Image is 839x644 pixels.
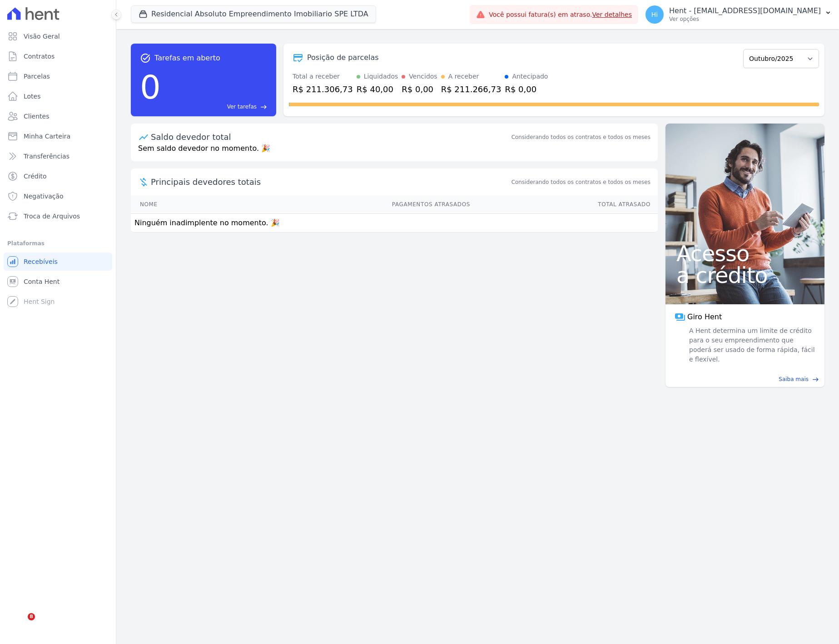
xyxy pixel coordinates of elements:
[4,187,112,205] a: Negativação
[511,178,650,186] span: Considerando todos os contratos e todos os meses
[512,72,548,81] div: Antecipado
[140,53,151,64] span: task_alt
[24,72,50,81] span: Parcelas
[24,132,70,141] span: Minha Carteira
[131,195,225,214] th: Nome
[24,192,64,201] span: Negativação
[505,83,548,95] div: R$ 0,00
[24,277,60,286] span: Conta Hent
[140,64,161,111] div: 0
[24,257,58,266] span: Recebíveis
[24,152,70,161] span: Transferências
[4,207,112,225] a: Troca de Arquivos
[9,613,31,635] iframe: Intercom live chat
[638,2,839,27] button: Hi Hent - [EMAIL_ADDRESS][DOMAIN_NAME] Ver opções
[151,131,510,143] div: Saldo devedor total
[651,11,658,18] span: Hi
[164,103,267,111] a: Ver tarefas east
[293,72,353,81] div: Total a receber
[671,375,819,383] a: Saiba mais east
[779,375,809,383] span: Saiba mais
[592,11,632,18] a: Ver detalhes
[260,104,267,110] span: east
[307,52,379,63] div: Posição de parcelas
[24,112,49,121] span: Clientes
[293,83,353,95] div: R$ 211.306,73
[131,214,658,233] td: Ninguém inadimplente no momento. 🎉
[225,195,471,214] th: Pagamentos Atrasados
[676,264,814,286] span: a crédito
[131,5,376,23] button: Residencial Absoluto Empreendimento Imobiliario SPE LTDA
[812,376,819,383] span: east
[4,107,112,125] a: Clientes
[4,27,112,45] a: Visão Geral
[4,272,112,291] a: Conta Hent
[24,52,55,61] span: Contratos
[24,92,41,101] span: Lotes
[227,103,257,111] span: Ver tarefas
[4,47,112,65] a: Contratos
[24,32,60,41] span: Visão Geral
[24,212,80,221] span: Troca de Arquivos
[511,133,650,141] div: Considerando todos os contratos e todos os meses
[471,195,658,214] th: Total Atrasado
[357,83,398,95] div: R$ 40,00
[441,83,501,95] div: R$ 211.266,73
[4,67,112,85] a: Parcelas
[24,172,47,181] span: Crédito
[4,167,112,185] a: Crédito
[154,53,220,64] span: Tarefas em aberto
[151,176,510,188] span: Principais devedores totais
[669,6,821,15] p: Hent - [EMAIL_ADDRESS][DOMAIN_NAME]
[4,253,112,271] a: Recebíveis
[409,72,437,81] div: Vencidos
[669,15,821,23] p: Ver opções
[687,312,722,322] span: Giro Hent
[402,83,437,95] div: R$ 0,00
[7,238,109,249] div: Plataformas
[4,127,112,145] a: Minha Carteira
[676,243,814,264] span: Acesso
[364,72,398,81] div: Liquidados
[131,143,658,161] p: Sem saldo devedor no momento. 🎉
[687,326,815,364] span: A Hent determina um limite de crédito para o seu empreendimento que poderá ser usado de forma ráp...
[4,147,112,165] a: Transferências
[448,72,479,81] div: A receber
[489,10,632,20] span: Você possui fatura(s) em atraso.
[4,87,112,105] a: Lotes
[28,613,35,620] span: 8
